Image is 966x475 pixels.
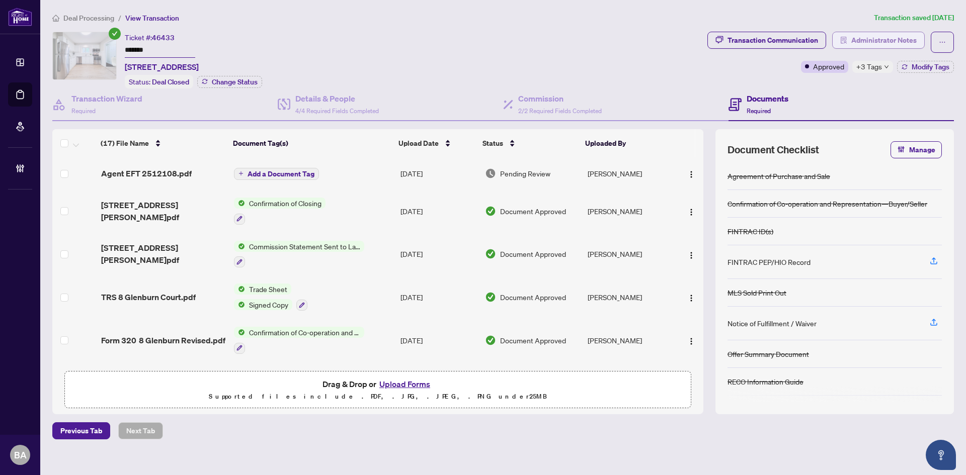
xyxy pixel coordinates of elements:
span: plus [238,171,244,176]
button: Modify Tags [897,61,954,73]
img: Logo [687,170,695,178]
img: Status Icon [234,198,245,209]
div: Notice of Fulfillment / Waiver [728,318,817,329]
th: Status [478,129,581,157]
div: Transaction Communication [728,32,818,48]
th: Uploaded By [581,129,671,157]
th: (17) File Name [97,129,229,157]
span: ellipsis [939,39,946,46]
img: Logo [687,337,695,345]
span: Document Checklist [728,143,819,157]
span: Document Approved [500,206,566,217]
span: Drag & Drop orUpload FormsSupported files include .PDF, .JPG, .JPEG, .PNG under25MB [65,371,691,409]
span: Confirmation of Co-operation and Representation—Buyer/Seller [245,327,364,338]
button: Transaction Communication [707,32,826,49]
span: View Transaction [125,14,179,23]
p: Supported files include .PDF, .JPG, .JPEG, .PNG under 25 MB [71,391,685,403]
img: logo [8,8,32,26]
span: BA [14,448,27,462]
button: Status IconTrade SheetStatus IconSigned Copy [234,283,307,311]
button: Status IconCommission Statement Sent to Lawyer [234,241,364,268]
h4: Commission [518,92,602,105]
td: [DATE] [396,189,481,233]
td: [DATE] [396,157,481,189]
span: Manage [909,142,935,158]
th: Upload Date [394,129,478,157]
div: Status: [125,75,193,88]
span: [STREET_ADDRESS][PERSON_NAME]pdf [101,242,226,266]
h4: Documents [747,92,788,105]
button: Add a Document Tag [234,168,319,180]
button: Previous Tab [52,422,110,439]
span: Drag & Drop or [323,377,433,391]
span: Upload Date [398,138,439,149]
span: Status [482,138,503,149]
div: RECO Information Guide [728,376,803,387]
span: +3 Tags [856,61,882,72]
div: FINTRAC PEP/HIO Record [728,256,811,267]
span: 4/4 Required Fields Completed [295,107,379,115]
span: [STREET_ADDRESS][PERSON_NAME]pdf [101,199,226,223]
span: (17) File Name [101,138,149,149]
img: IMG-X12308200_1.jpg [53,32,116,79]
img: Logo [687,294,695,302]
img: Logo [687,251,695,259]
span: Document Approved [500,335,566,346]
img: Document Status [485,292,496,303]
span: home [52,15,59,22]
td: [DATE] [396,319,481,362]
span: 46433 [152,33,175,42]
span: Document Approved [500,248,566,259]
span: Deal Closed [152,77,189,86]
td: [PERSON_NAME] [584,319,674,362]
img: Document Status [485,168,496,179]
img: Status Icon [234,327,245,338]
span: Administrator Notes [851,32,917,48]
td: [PERSON_NAME] [584,275,674,319]
td: [PERSON_NAME] [584,189,674,233]
span: Previous Tab [60,423,102,439]
img: Status Icon [234,283,245,295]
button: Open asap [926,440,956,470]
img: Document Status [485,206,496,217]
span: Pending Review [500,168,550,179]
button: Add a Document Tag [234,167,319,180]
article: Transaction saved [DATE] [874,12,954,24]
div: Ticket #: [125,32,175,43]
td: [DATE] [396,233,481,276]
h4: Details & People [295,92,379,105]
div: Agreement of Purchase and Sale [728,170,830,181]
h4: Transaction Wizard [71,92,142,105]
img: Status Icon [234,241,245,252]
span: Agent EFT 2512108.pdf [101,167,192,179]
div: MLS Sold Print Out [728,287,786,298]
div: FINTRAC ID(s) [728,226,773,237]
span: Change Status [212,78,258,85]
span: TRS 8 Glenburn Court.pdf [101,291,196,303]
span: [STREET_ADDRESS] [125,61,199,73]
img: Logo [687,208,695,216]
div: Confirmation of Co-operation and Representation—Buyer/Seller [728,198,927,209]
span: Required [747,107,771,115]
button: Logo [683,289,699,305]
th: Document Tag(s) [229,129,394,157]
span: 2/2 Required Fields Completed [518,107,602,115]
button: Logo [683,203,699,219]
img: Status Icon [234,299,245,310]
td: [PERSON_NAME] [584,157,674,189]
span: Modify Tags [912,63,949,70]
li: / [118,12,121,24]
td: [DATE] [396,362,481,405]
td: [PERSON_NAME] [584,362,674,405]
td: [DATE] [396,275,481,319]
button: Logo [683,165,699,181]
span: Commission Statement Sent to Lawyer [245,241,364,252]
button: Status IconConfirmation of Co-operation and Representation—Buyer/Seller [234,327,364,354]
img: Document Status [485,248,496,259]
button: Upload Forms [376,377,433,391]
button: Administrator Notes [832,32,925,49]
button: Status IconConfirmation of Closing [234,198,326,225]
td: [PERSON_NAME] [584,233,674,276]
span: Trade Sheet [245,283,291,295]
div: Offer Summary Document [728,348,809,359]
